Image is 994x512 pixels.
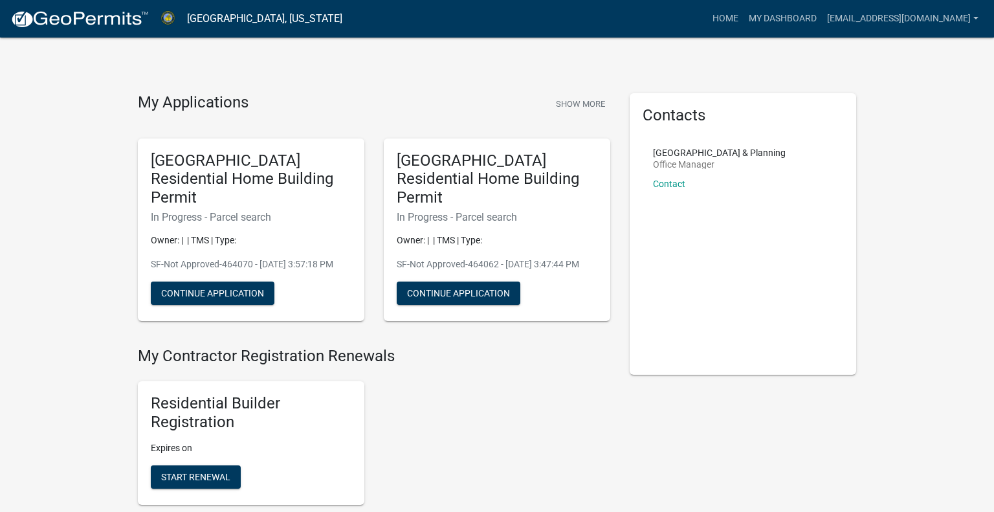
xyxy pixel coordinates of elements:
h6: In Progress - Parcel search [397,211,597,223]
p: Expires on [151,441,351,455]
a: [GEOGRAPHIC_DATA], [US_STATE] [187,8,342,30]
p: Owner: | | TMS | Type: [397,234,597,247]
p: Office Manager [653,160,786,169]
h4: My Contractor Registration Renewals [138,347,610,366]
a: Contact [653,179,685,189]
a: [EMAIL_ADDRESS][DOMAIN_NAME] [822,6,984,31]
p: [GEOGRAPHIC_DATA] & Planning [653,148,786,157]
button: Start Renewal [151,465,241,489]
h5: [GEOGRAPHIC_DATA] Residential Home Building Permit [397,151,597,207]
h6: In Progress - Parcel search [151,211,351,223]
button: Show More [551,93,610,115]
button: Continue Application [397,282,520,305]
a: Home [707,6,744,31]
a: My Dashboard [744,6,822,31]
button: Continue Application [151,282,274,305]
span: Start Renewal [161,472,230,482]
h4: My Applications [138,93,248,113]
img: Abbeville County, South Carolina [159,10,177,27]
h5: Residential Builder Registration [151,394,351,432]
p: SF-Not Approved-464062 - [DATE] 3:47:44 PM [397,258,597,271]
p: SF-Not Approved-464070 - [DATE] 3:57:18 PM [151,258,351,271]
p: Owner: | | TMS | Type: [151,234,351,247]
h5: [GEOGRAPHIC_DATA] Residential Home Building Permit [151,151,351,207]
h5: Contacts [643,106,843,125]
